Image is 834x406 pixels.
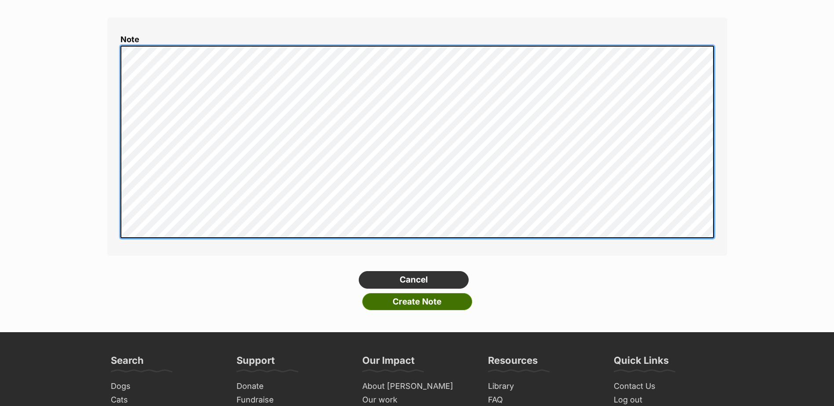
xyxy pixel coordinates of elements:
h3: Quick Links [614,354,669,372]
a: About [PERSON_NAME] [359,380,476,393]
h3: Support [237,354,275,372]
a: Contact Us [610,380,727,393]
a: Donate [233,380,350,393]
a: Dogs [107,380,224,393]
h3: Our Impact [362,354,415,372]
h3: Resources [488,354,538,372]
a: Cancel [359,271,469,289]
input: Create Note [362,293,472,311]
label: Note [120,35,714,44]
a: Library [484,380,601,393]
h3: Search [111,354,144,372]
